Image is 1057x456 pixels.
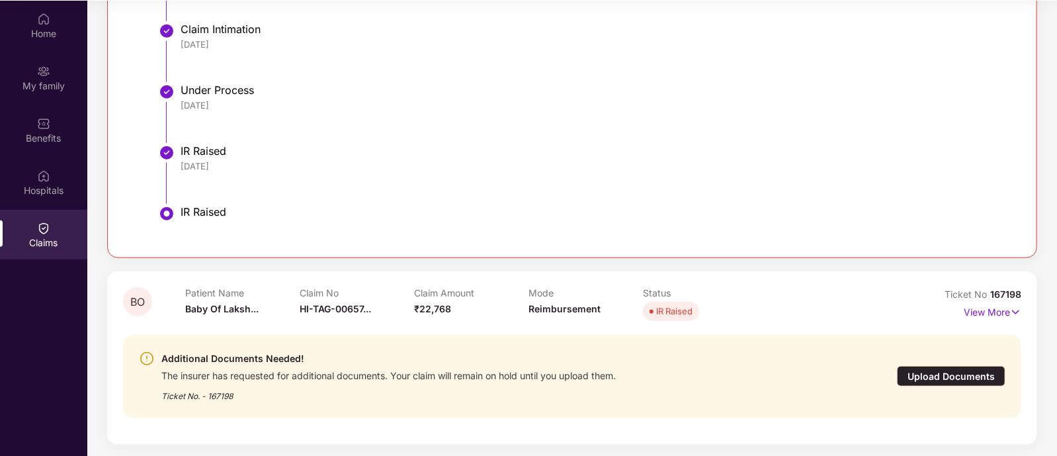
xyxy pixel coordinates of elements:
[37,169,50,183] img: svg+xml;base64,PHN2ZyBpZD0iSG9zcGl0YWxzIiB4bWxucz0iaHR0cDovL3d3dy53My5vcmcvMjAwMC9zdmciIHdpZHRoPS...
[181,160,1007,172] div: [DATE]
[181,23,1007,36] div: Claim Intimation
[37,222,50,235] img: svg+xml;base64,PHN2ZyBpZD0iQ2xhaW0iIHhtbG5zPSJodHRwOi8vd3d3LnczLm9yZy8yMDAwL3N2ZyIgd2lkdGg9IjIwIi...
[643,287,757,298] p: Status
[181,99,1007,111] div: [DATE]
[159,206,175,222] img: svg+xml;base64,PHN2ZyBpZD0iU3RlcC1BY3RpdmUtMzJ4MzIiIHhtbG5zPSJodHRwOi8vd3d3LnczLm9yZy8yMDAwL3N2Zy...
[37,117,50,130] img: svg+xml;base64,PHN2ZyBpZD0iQmVuZWZpdHMiIHhtbG5zPSJodHRwOi8vd3d3LnczLm9yZy8yMDAwL3N2ZyIgd2lkdGg9Ij...
[181,83,1007,97] div: Under Process
[1010,305,1021,320] img: svg+xml;base64,PHN2ZyB4bWxucz0iaHR0cDovL3d3dy53My5vcmcvMjAwMC9zdmciIHdpZHRoPSIxNyIgaGVpZ2h0PSIxNy...
[159,145,175,161] img: svg+xml;base64,PHN2ZyBpZD0iU3RlcC1Eb25lLTMyeDMyIiB4bWxucz0iaHR0cDovL3d3dy53My5vcmcvMjAwMC9zdmciIH...
[897,366,1005,387] div: Upload Documents
[300,303,371,314] span: HI-TAG-00657...
[37,13,50,26] img: svg+xml;base64,PHN2ZyBpZD0iSG9tZSIgeG1sbnM9Imh0dHA6Ly93d3cudzMub3JnLzIwMDAvc3ZnIiB3aWR0aD0iMjAiIG...
[945,289,990,300] span: Ticket No
[130,296,145,308] span: BO
[185,287,300,298] p: Patient Name
[990,289,1021,300] span: 167198
[161,351,616,367] div: Additional Documents Needed!
[656,304,693,318] div: IR Raised
[181,205,1007,218] div: IR Raised
[964,302,1021,320] p: View More
[161,367,616,382] div: The insurer has requested for additional documents. Your claim will remain on hold until you uplo...
[181,38,1007,50] div: [DATE]
[181,144,1007,158] div: IR Raised
[159,23,175,39] img: svg+xml;base64,PHN2ZyBpZD0iU3RlcC1Eb25lLTMyeDMyIiB4bWxucz0iaHR0cDovL3d3dy53My5vcmcvMjAwMC9zdmciIH...
[185,303,259,314] span: Baby Of Laksh...
[37,65,50,78] img: svg+xml;base64,PHN2ZyB3aWR0aD0iMjAiIGhlaWdodD0iMjAiIHZpZXdCb3g9IjAgMCAyMCAyMCIgZmlsbD0ibm9uZSIgeG...
[159,84,175,100] img: svg+xml;base64,PHN2ZyBpZD0iU3RlcC1Eb25lLTMyeDMyIiB4bWxucz0iaHR0cDovL3d3dy53My5vcmcvMjAwMC9zdmciIH...
[139,351,155,367] img: svg+xml;base64,PHN2ZyBpZD0iV2FybmluZ18tXzI0eDI0IiBkYXRhLW5hbWU9Ildhcm5pbmcgLSAyNHgyNCIgeG1sbnM9Im...
[414,287,528,298] p: Claim Amount
[528,303,601,314] span: Reimbursement
[528,287,643,298] p: Mode
[161,382,616,402] div: Ticket No. - 167198
[300,287,414,298] p: Claim No
[414,303,451,314] span: ₹22,768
